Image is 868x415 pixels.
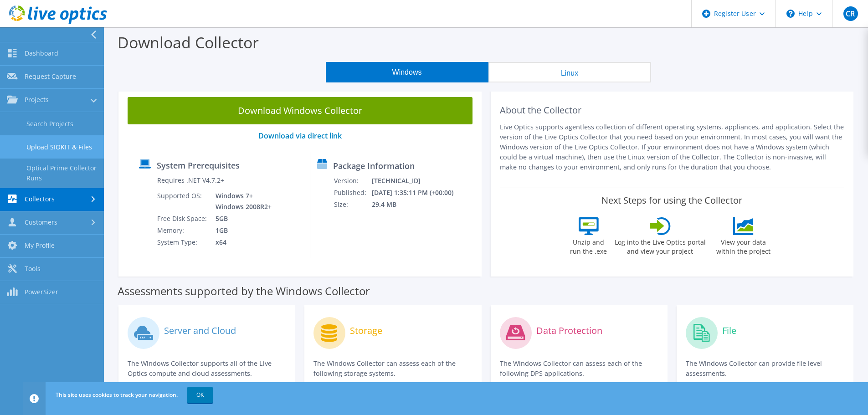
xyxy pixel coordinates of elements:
td: 29.4 MB [371,199,466,210]
td: Free Disk Space: [157,213,209,225]
td: 1GB [209,225,273,236]
label: Requires .NET V4.7.2+ [157,176,224,185]
label: Data Protection [536,326,602,335]
button: Windows [326,62,488,82]
label: Unzip and run the .exe [568,235,610,256]
label: Next Steps for using the Collector [601,195,742,206]
p: The Windows Collector can assess each of the following storage systems. [313,359,472,379]
td: [DATE] 1:35:11 PM (+00:00) [371,187,466,199]
span: CR [843,6,858,21]
td: [TECHNICAL_ID] [371,175,466,187]
td: Version: [334,175,371,187]
a: OK [187,387,213,403]
p: Live Optics supports agentless collection of different operating systems, appliances, and applica... [500,122,845,172]
td: x64 [209,236,273,248]
td: Windows 7+ Windows 2008R2+ [209,190,273,213]
label: Download Collector [118,32,259,53]
label: System Prerequisites [157,161,240,170]
a: Download via direct link [258,131,342,141]
td: System Type: [157,236,209,248]
label: Assessments supported by the Windows Collector [118,287,370,296]
a: Download Windows Collector [128,97,473,124]
label: View your data within the project [711,235,776,256]
span: This site uses cookies to track your navigation. [56,391,178,399]
label: Package Information [333,161,415,170]
td: Size: [334,199,371,210]
button: Linux [488,62,651,82]
svg: \n [786,10,795,18]
label: Storage [350,326,382,335]
p: The Windows Collector can assess each of the following DPS applications. [500,359,658,379]
label: File [722,326,736,335]
td: Published: [334,187,371,199]
label: Server and Cloud [164,326,236,335]
td: Supported OS: [157,190,209,213]
p: The Windows Collector can provide file level assessments. [686,359,844,379]
p: The Windows Collector supports all of the Live Optics compute and cloud assessments. [128,359,286,379]
label: Log into the Live Optics portal and view your project [614,235,706,256]
h2: About the Collector [500,105,845,116]
td: 5GB [209,213,273,225]
td: Memory: [157,225,209,236]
